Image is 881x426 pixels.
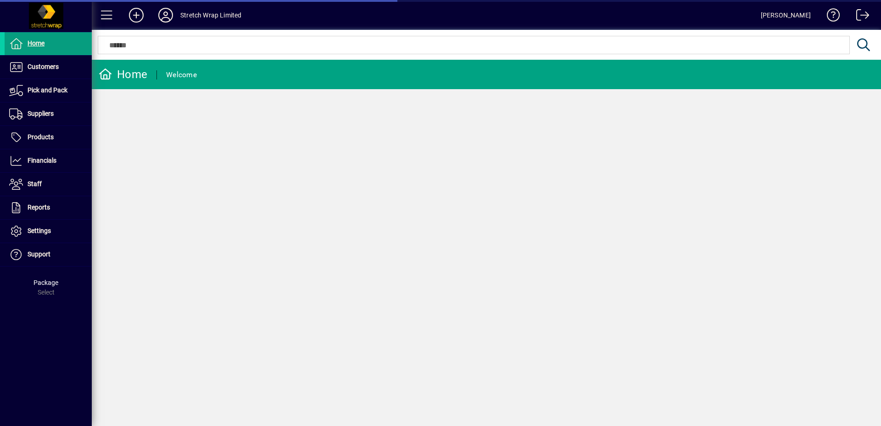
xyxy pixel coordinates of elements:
div: Stretch Wrap Limited [180,8,242,23]
div: Home [99,67,147,82]
a: Reports [5,196,92,219]
a: Financials [5,149,92,172]
span: Home [28,40,45,47]
span: Financials [28,157,56,164]
button: Profile [151,7,180,23]
a: Pick and Pack [5,79,92,102]
div: [PERSON_NAME] [761,8,811,23]
a: Logout [849,2,870,32]
span: Pick and Pack [28,86,67,94]
a: Suppliers [5,102,92,125]
span: Settings [28,227,51,234]
span: Package [33,279,58,286]
div: Welcome [166,68,197,82]
a: Products [5,126,92,149]
a: Support [5,243,92,266]
span: Products [28,133,54,141]
span: Staff [28,180,42,187]
a: Customers [5,56,92,79]
a: Knowledge Base [820,2,840,32]
span: Reports [28,204,50,211]
span: Support [28,250,50,258]
a: Settings [5,220,92,243]
a: Staff [5,173,92,196]
span: Customers [28,63,59,70]
button: Add [122,7,151,23]
span: Suppliers [28,110,54,117]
